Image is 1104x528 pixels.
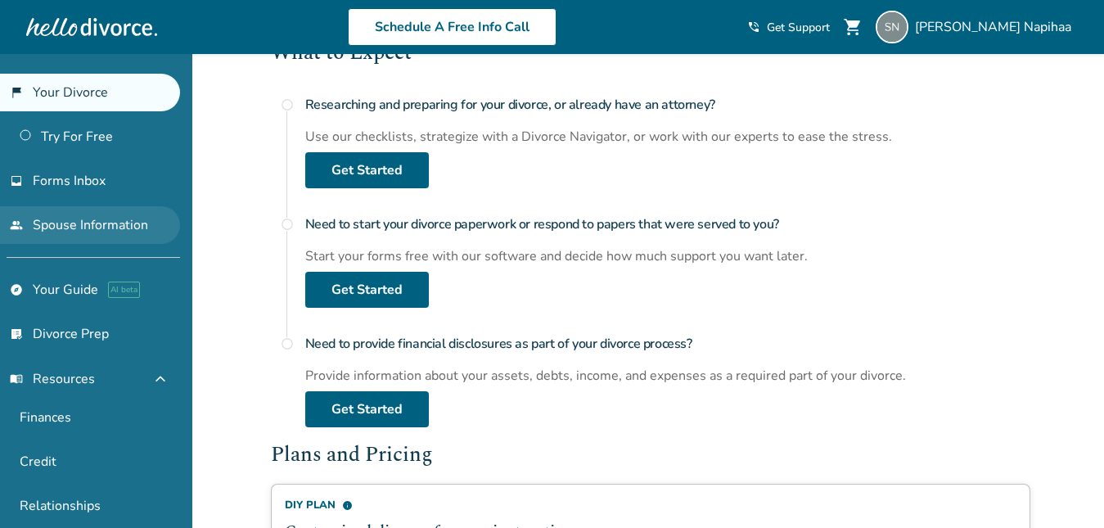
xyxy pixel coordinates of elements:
img: sammyravenmaiden@outlook.com [876,11,908,43]
span: menu_book [10,372,23,386]
h4: Researching and preparing for your divorce, or already have an attorney? [305,88,1030,121]
span: phone_in_talk [747,20,760,34]
div: Provide information about your assets, debts, income, and expenses as a required part of your div... [305,367,1030,385]
span: inbox [10,174,23,187]
span: Forms Inbox [33,172,106,190]
iframe: Chat Widget [1022,449,1104,528]
span: Resources [10,370,95,388]
span: info [342,500,353,511]
span: shopping_cart [843,17,863,37]
div: DIY Plan [285,498,912,512]
span: AI beta [108,282,140,298]
span: explore [10,283,23,296]
div: Start your forms free with our software and decide how much support you want later. [305,247,1030,265]
a: Get Started [305,391,429,427]
span: radio_button_unchecked [281,98,294,111]
span: Get Support [767,20,830,35]
a: phone_in_talkGet Support [747,20,830,35]
a: Get Started [305,272,429,308]
span: list_alt_check [10,327,23,341]
span: [PERSON_NAME] Napihaa [915,18,1078,36]
span: flag_2 [10,86,23,99]
h4: Need to provide financial disclosures as part of your divorce process? [305,327,1030,360]
a: Schedule A Free Info Call [348,8,557,46]
h2: Plans and Pricing [271,440,1030,472]
a: Get Started [305,152,429,188]
h4: Need to start your divorce paperwork or respond to papers that were served to you? [305,208,1030,241]
span: radio_button_unchecked [281,218,294,231]
span: radio_button_unchecked [281,337,294,350]
span: people [10,219,23,232]
div: Use our checklists, strategize with a Divorce Navigator, or work with our experts to ease the str... [305,128,1030,146]
span: expand_less [151,369,170,389]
